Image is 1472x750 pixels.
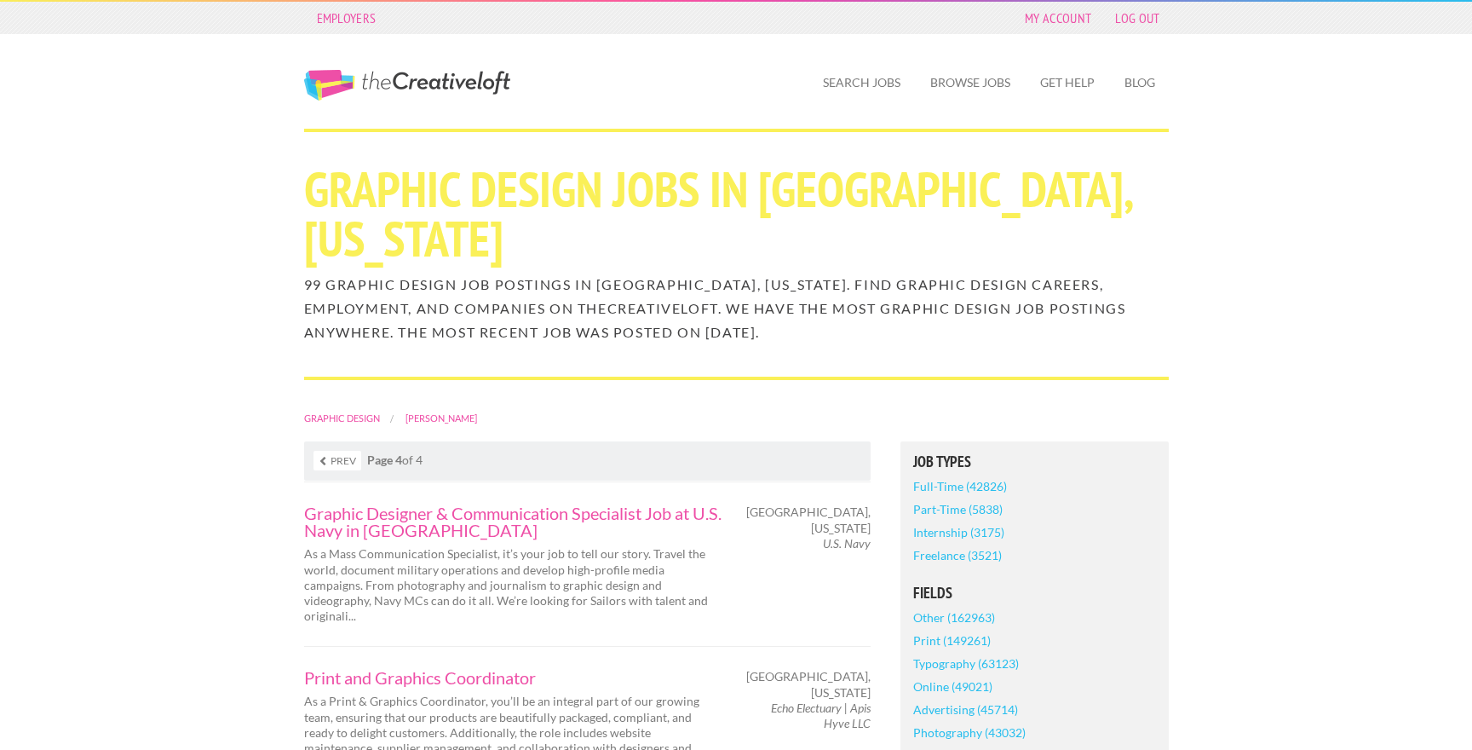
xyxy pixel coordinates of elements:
[1111,63,1169,102] a: Blog
[1107,6,1168,30] a: Log Out
[809,63,914,102] a: Search Jobs
[367,453,402,467] strong: Page 4
[304,164,1169,263] h1: Graphic Design Jobs in [GEOGRAPHIC_DATA], [US_STATE]
[913,629,991,652] a: Print (149261)
[913,698,1018,721] a: Advertising (45714)
[913,454,1156,470] h5: Job Types
[913,521,1004,544] a: Internship (3175)
[1016,6,1100,30] a: My Account
[913,721,1026,744] a: Photography (43032)
[304,273,1169,344] h2: 99 Graphic Design job postings in [GEOGRAPHIC_DATA], [US_STATE]. Find Graphic Design careers, emp...
[304,70,510,101] a: The Creative Loft
[405,412,477,424] a: [PERSON_NAME]
[913,544,1002,567] a: Freelance (3521)
[304,669,722,686] a: Print and Graphics Coordinator
[771,701,871,730] em: Echo Electuary | Apis Hyve LLC
[913,652,1019,675] a: Typography (63123)
[304,546,722,624] p: As a Mass Communication Specialist, it’s your job to tell our story. Travel the world, document m...
[304,412,380,424] a: Graphic Design
[917,63,1024,102] a: Browse Jobs
[304,441,871,481] nav: of 4
[308,6,385,30] a: Employers
[913,675,992,698] a: Online (49021)
[913,586,1156,601] h5: Fields
[1026,63,1108,102] a: Get Help
[746,669,871,700] span: [GEOGRAPHIC_DATA], [US_STATE]
[913,475,1007,498] a: Full-Time (42826)
[304,505,722,539] a: Graphic Designer & Communication Specialist Job at U.S. Navy in [GEOGRAPHIC_DATA]
[313,451,361,470] a: Prev
[913,498,1003,521] a: Part-Time (5838)
[913,606,995,629] a: Other (162963)
[823,536,871,551] em: U.S. Navy
[746,505,871,535] span: [GEOGRAPHIC_DATA], [US_STATE]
